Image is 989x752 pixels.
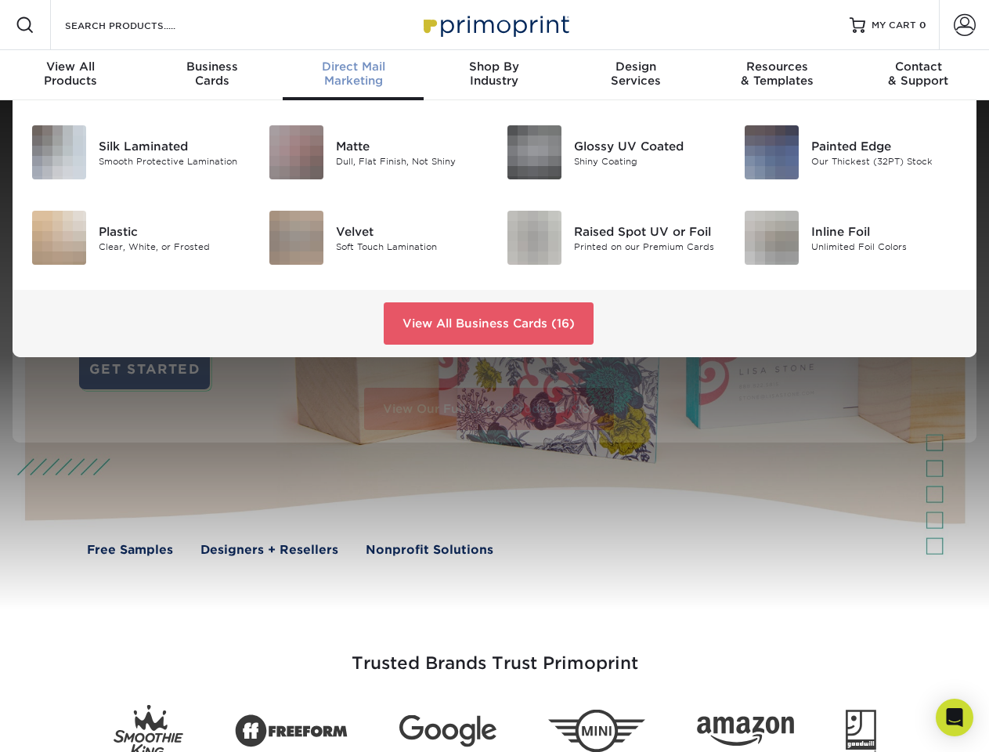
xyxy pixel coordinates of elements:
[424,60,565,74] span: Shop By
[848,60,989,88] div: & Support
[283,60,424,88] div: Marketing
[706,50,847,100] a: Resources& Templates
[37,616,953,692] h3: Trusted Brands Trust Primoprint
[706,60,847,88] div: & Templates
[141,60,282,74] span: Business
[4,704,133,747] iframe: Google Customer Reviews
[565,60,706,88] div: Services
[364,388,614,430] a: View Our Full List of Products (28)
[283,60,424,74] span: Direct Mail
[848,60,989,74] span: Contact
[848,50,989,100] a: Contact& Support
[384,302,594,345] a: View All Business Cards (16)
[417,8,573,42] img: Primoprint
[872,19,916,32] span: MY CART
[424,50,565,100] a: Shop ByIndustry
[936,699,973,736] div: Open Intercom Messenger
[846,710,876,752] img: Goodwill
[919,20,926,31] span: 0
[141,50,282,100] a: BusinessCards
[565,50,706,100] a: DesignServices
[283,50,424,100] a: Direct MailMarketing
[399,715,496,747] img: Google
[697,717,794,747] img: Amazon
[63,16,216,34] input: SEARCH PRODUCTS.....
[565,60,706,74] span: Design
[706,60,847,74] span: Resources
[424,60,565,88] div: Industry
[141,60,282,88] div: Cards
